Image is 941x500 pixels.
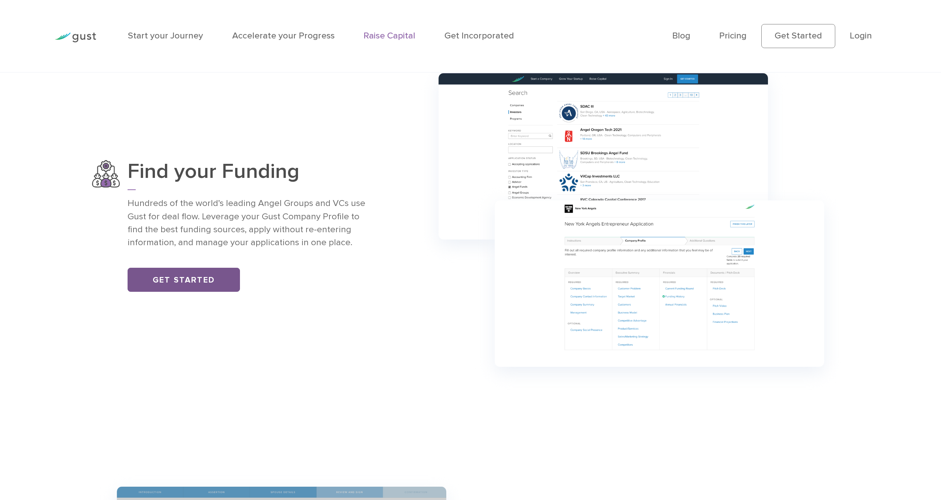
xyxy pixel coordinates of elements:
a: Blog [672,30,690,41]
a: Get Started [128,268,240,292]
a: Raise Capital [363,30,415,41]
h3: Find your Funding [128,160,367,190]
a: Pricing [719,30,747,41]
img: Find Your Funding [92,160,119,187]
a: Accelerate your Progress [232,30,335,41]
a: Get Incorporated [444,30,514,41]
img: Group 1147 [414,54,849,398]
a: Login [850,30,872,41]
p: Hundreds of the world’s leading Angel Groups and VCs use Gust for deal flow. Leverage your Gust C... [128,197,367,249]
a: Start your Journey [128,30,203,41]
a: Get Started [761,24,835,48]
img: Gust Logo [55,33,96,43]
